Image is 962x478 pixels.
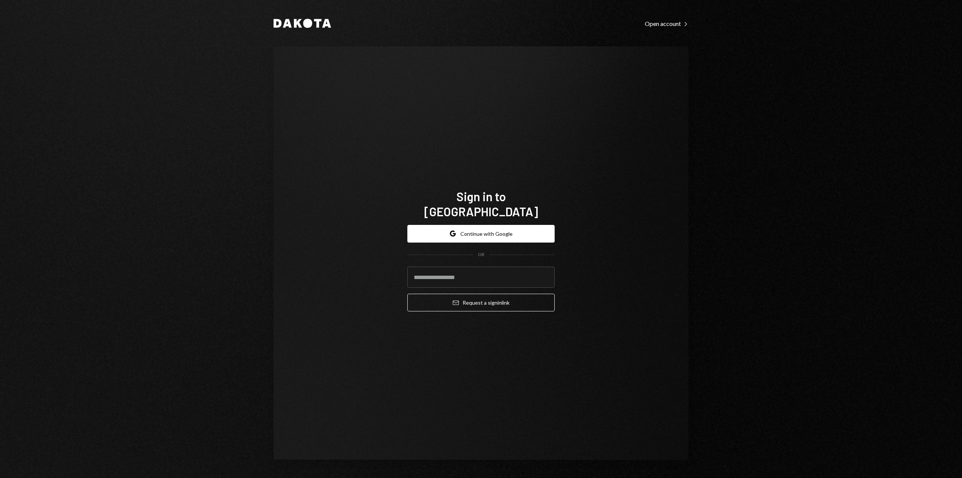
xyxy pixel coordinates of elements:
[407,294,555,311] button: Request a signinlink
[407,189,555,219] h1: Sign in to [GEOGRAPHIC_DATA]
[645,19,688,27] a: Open account
[478,252,484,258] div: OR
[407,225,555,243] button: Continue with Google
[645,20,688,27] div: Open account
